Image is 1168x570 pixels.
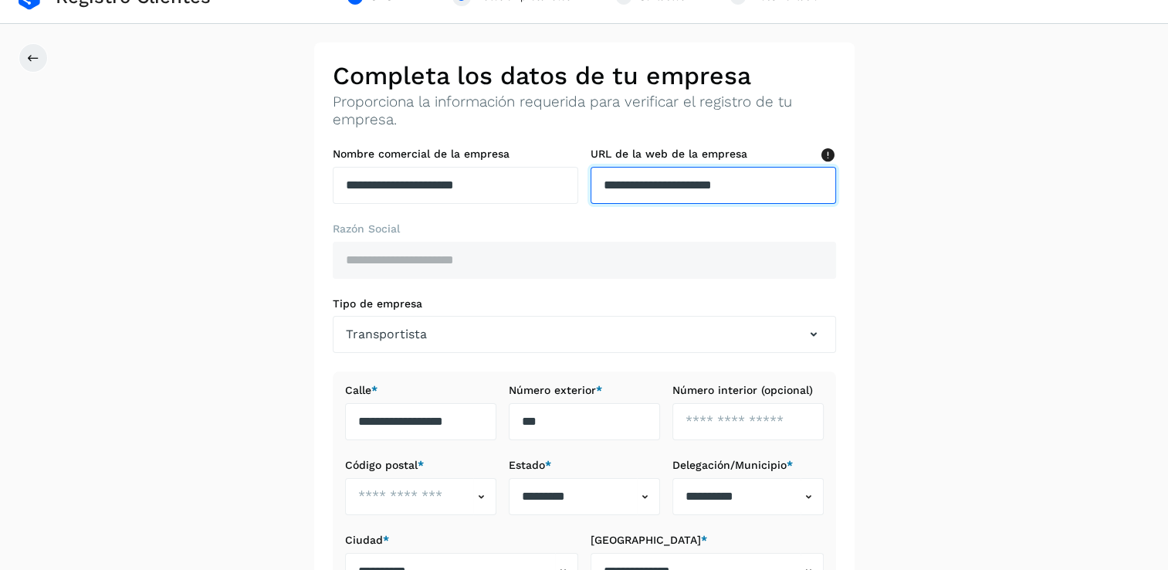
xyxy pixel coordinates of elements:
label: Nombre comercial de la empresa [333,148,578,161]
label: URL de la web de la empresa [591,148,836,161]
h2: Completa los datos de tu empresa [333,61,836,90]
span: Transportista [346,325,427,344]
label: Calle [345,384,496,397]
label: Delegación/Municipio [672,459,824,472]
label: Número exterior [509,384,660,397]
label: Tipo de empresa [333,297,836,310]
label: Razón Social [333,222,836,236]
label: Número interior (opcional) [672,384,824,397]
label: [GEOGRAPHIC_DATA] [591,534,824,547]
p: Proporciona la información requerida para verificar el registro de tu empresa. [333,93,836,129]
label: Ciudad [345,534,578,547]
label: Estado [509,459,660,472]
label: Código postal [345,459,496,472]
